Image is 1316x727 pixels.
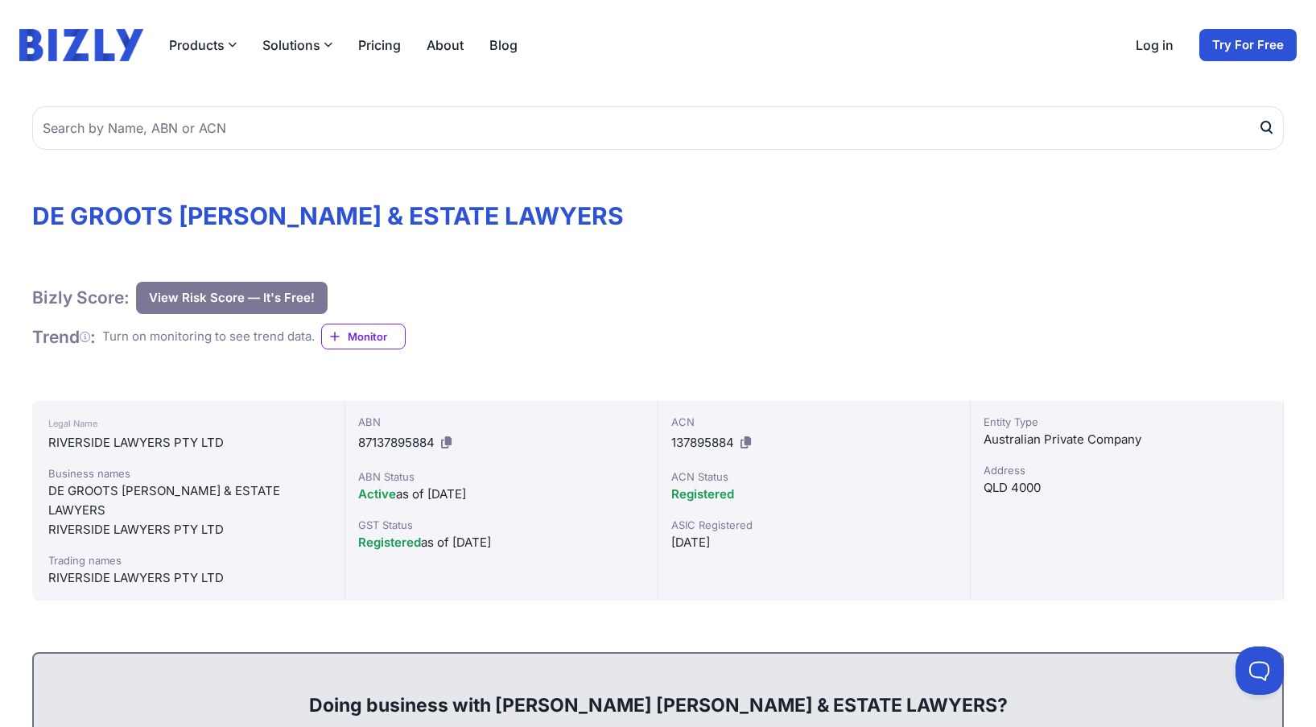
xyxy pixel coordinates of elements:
a: Pricing [358,35,401,55]
h1: DE GROOTS [PERSON_NAME] & ESTATE LAWYERS [32,201,1284,230]
h1: Bizly Score: [32,287,130,308]
span: 137895884 [671,435,734,450]
div: GST Status [358,517,645,533]
div: DE GROOTS [PERSON_NAME] & ESTATE LAWYERS [48,481,328,520]
div: as of [DATE] [358,485,645,504]
div: ABN Status [358,469,645,485]
div: RIVERSIDE LAWYERS PTY LTD [48,433,328,452]
a: Blog [489,35,518,55]
div: Address [984,462,1270,478]
div: RIVERSIDE LAWYERS PTY LTD [48,568,328,588]
div: ACN Status [671,469,958,485]
button: Solutions [262,35,332,55]
input: Search by Name, ABN or ACN [32,106,1284,150]
a: Monitor [321,324,406,349]
span: Monitor [348,328,405,345]
div: Entity Type [984,414,1270,430]
a: Try For Free [1199,29,1297,61]
a: Log in [1136,35,1174,55]
div: Turn on monitoring to see trend data. [102,328,315,346]
div: Australian Private Company [984,430,1270,449]
span: Registered [358,535,421,550]
span: 87137895884 [358,435,435,450]
div: ASIC Registered [671,517,958,533]
div: Legal Name [48,414,328,433]
div: RIVERSIDE LAWYERS PTY LTD [48,520,328,539]
div: QLD 4000 [984,478,1270,498]
div: Trading names [48,552,328,568]
h1: Trend : [32,326,96,348]
span: Active [358,486,396,502]
div: ACN [671,414,958,430]
div: [DATE] [671,533,958,552]
span: Registered [671,486,734,502]
iframe: Toggle Customer Support [1236,646,1284,695]
div: Doing business with [PERSON_NAME] [PERSON_NAME] & ESTATE LAWYERS? [50,667,1266,718]
button: View Risk Score — It's Free! [136,282,328,314]
button: Products [169,35,237,55]
a: About [427,35,464,55]
div: ABN [358,414,645,430]
div: as of [DATE] [358,533,645,552]
div: Business names [48,465,328,481]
